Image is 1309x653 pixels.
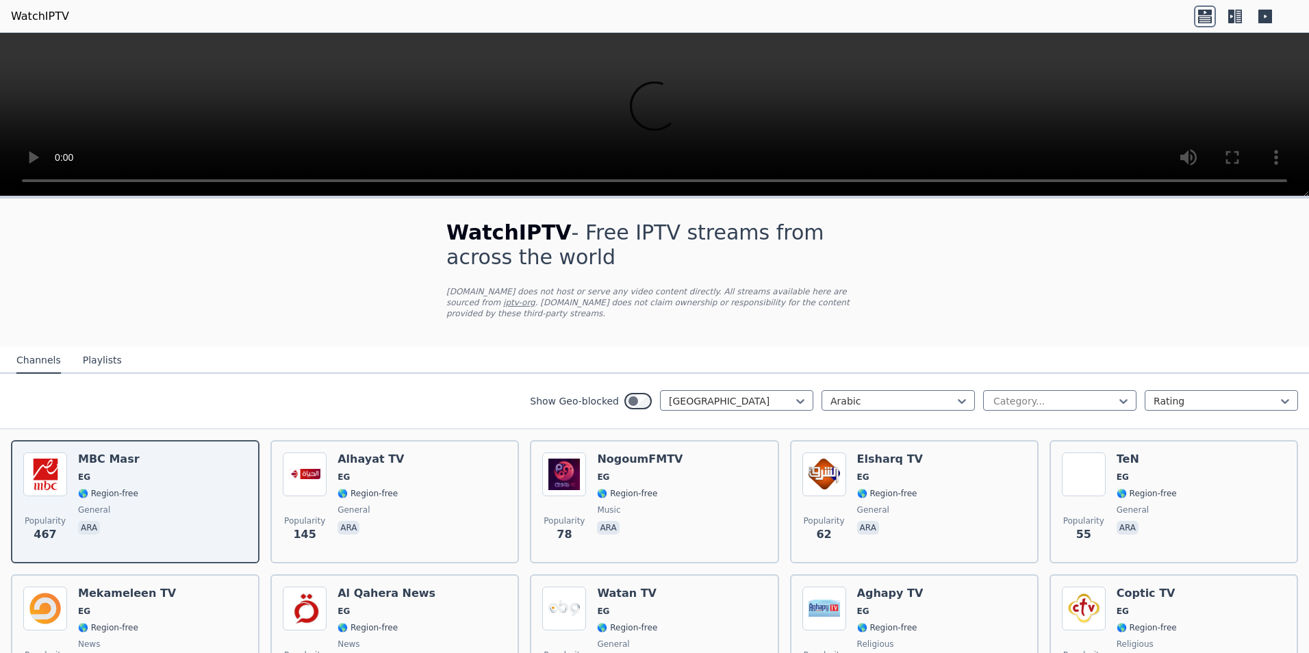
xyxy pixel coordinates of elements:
[597,606,609,617] span: EG
[1117,452,1177,466] h6: TeN
[338,606,350,617] span: EG
[284,515,325,526] span: Popularity
[804,515,845,526] span: Popularity
[283,452,327,496] img: Alhayat TV
[597,521,619,535] p: ara
[542,587,586,630] img: Watan TV
[338,504,370,515] span: general
[857,472,869,483] span: EG
[78,622,138,633] span: 🌎 Region-free
[530,394,619,408] label: Show Geo-blocked
[1117,521,1139,535] p: ara
[1062,587,1106,630] img: Coptic TV
[338,639,359,650] span: news
[446,286,863,319] p: [DOMAIN_NAME] does not host or serve any video content directly. All streams available here are s...
[338,622,398,633] span: 🌎 Region-free
[23,452,67,496] img: MBC Masr
[857,452,923,466] h6: Elsharq TV
[34,526,56,543] span: 467
[1117,606,1129,617] span: EG
[446,220,863,270] h1: - Free IPTV streams from across the world
[78,521,100,535] p: ara
[597,587,657,600] h6: Watan TV
[597,622,657,633] span: 🌎 Region-free
[597,488,657,499] span: 🌎 Region-free
[557,526,572,543] span: 78
[23,587,67,630] img: Mekameleen TV
[857,587,924,600] h6: Aghapy TV
[597,639,629,650] span: general
[1117,488,1177,499] span: 🌎 Region-free
[338,472,350,483] span: EG
[11,8,69,25] a: WatchIPTV
[338,452,404,466] h6: Alhayat TV
[1117,587,1177,600] h6: Coptic TV
[1076,526,1091,543] span: 55
[338,521,359,535] p: ara
[1117,622,1177,633] span: 🌎 Region-free
[78,472,90,483] span: EG
[597,504,620,515] span: music
[293,526,316,543] span: 145
[78,504,110,515] span: general
[503,298,535,307] a: iptv-org
[1117,639,1154,650] span: religious
[78,606,90,617] span: EG
[597,452,683,466] h6: NogoumFMTV
[283,587,327,630] img: Al Qahera News
[78,639,100,650] span: news
[1062,452,1106,496] img: TeN
[83,348,122,374] button: Playlists
[816,526,831,543] span: 62
[857,504,889,515] span: general
[25,515,66,526] span: Popularity
[446,220,572,244] span: WatchIPTV
[544,515,585,526] span: Popularity
[338,488,398,499] span: 🌎 Region-free
[802,587,846,630] img: Aghapy TV
[857,521,879,535] p: ara
[542,452,586,496] img: NogoumFMTV
[857,488,917,499] span: 🌎 Region-free
[857,639,894,650] span: religious
[16,348,61,374] button: Channels
[857,606,869,617] span: EG
[78,488,138,499] span: 🌎 Region-free
[802,452,846,496] img: Elsharq TV
[1063,515,1104,526] span: Popularity
[338,587,435,600] h6: Al Qahera News
[1117,472,1129,483] span: EG
[857,622,917,633] span: 🌎 Region-free
[78,587,176,600] h6: Mekameleen TV
[1117,504,1149,515] span: general
[597,472,609,483] span: EG
[78,452,140,466] h6: MBC Masr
